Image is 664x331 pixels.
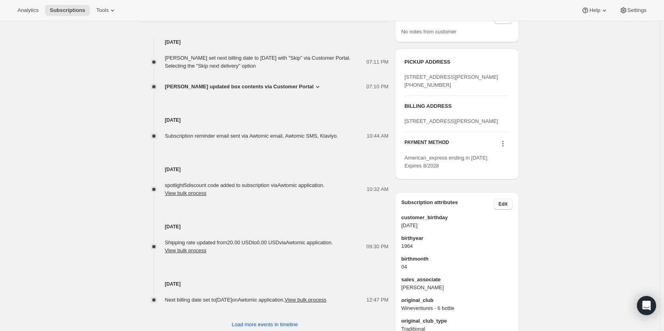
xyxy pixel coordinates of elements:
span: Tools [96,7,109,14]
span: [STREET_ADDRESS][PERSON_NAME] [404,118,498,124]
h4: [DATE] [141,165,389,173]
span: spotlight5 discount code added to subscription via Awtomic application . [165,182,325,196]
span: Settings [627,7,647,14]
span: American_express ending in [DATE] Expires 8/2028 [404,155,487,169]
button: View bulk process [165,247,207,253]
span: Subscription reminder email sent via Awtomic email, Awtomic SMS, Klaviyo. [165,133,338,139]
button: View bulk process [165,190,207,196]
span: 1964 [401,242,512,250]
span: Edit [499,201,508,207]
span: Help [589,7,600,14]
span: 04 [401,263,512,271]
span: birthyear [401,234,512,242]
button: Help [577,5,613,16]
h3: PICKUP ADDRESS [404,58,509,66]
h4: [DATE] [141,38,389,46]
span: [PERSON_NAME] [401,284,512,292]
span: 07:11 PM [367,58,389,66]
button: Subscriptions [45,5,90,16]
span: [PERSON_NAME] set next billing date to [DATE] with "Skip" via Customer Portal. Selecting the "Ski... [165,55,351,69]
span: sales_associate [401,276,512,284]
span: 09:30 PM [367,243,389,251]
h3: BILLING ADDRESS [404,102,509,110]
h4: [DATE] [141,223,389,231]
span: 07:10 PM [367,83,389,91]
div: Open Intercom Messenger [637,296,656,315]
span: [PERSON_NAME] updated box contents via Customer Portal [165,83,314,91]
button: Analytics [13,5,43,16]
span: Subscriptions [50,7,85,14]
span: Shipping rate updated from 20.00 USD to 0.00 USD via Awtomic application . [165,239,333,253]
span: [DATE] [401,222,512,230]
h4: [DATE] [141,280,389,288]
span: original_club [401,296,512,304]
button: Tools [91,5,121,16]
span: 12:47 PM [367,296,389,304]
span: No notes from customer [401,29,456,35]
h3: Subscription attributes [401,199,494,210]
button: [PERSON_NAME] updated box contents via Customer Portal [165,83,322,91]
h4: [DATE] [141,116,389,124]
span: [STREET_ADDRESS][PERSON_NAME] [PHONE_NUMBER] [404,74,498,88]
span: customer_birthday [401,214,512,222]
button: View bulk process [285,297,326,303]
span: 10:32 AM [367,185,388,193]
span: Next billing date set to [DATE] on Awtomic application . [165,297,326,303]
span: Wineventures - 6 bottle [401,304,512,312]
span: Analytics [17,7,39,14]
button: Load more events in timeline [227,318,303,331]
span: birthmonth [401,255,512,263]
button: Settings [615,5,651,16]
h3: PAYMENT METHOD [404,139,449,150]
button: Edit [494,199,513,210]
span: Load more events in timeline [232,321,298,329]
span: 10:44 AM [367,132,388,140]
span: original_club_type [401,317,512,325]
